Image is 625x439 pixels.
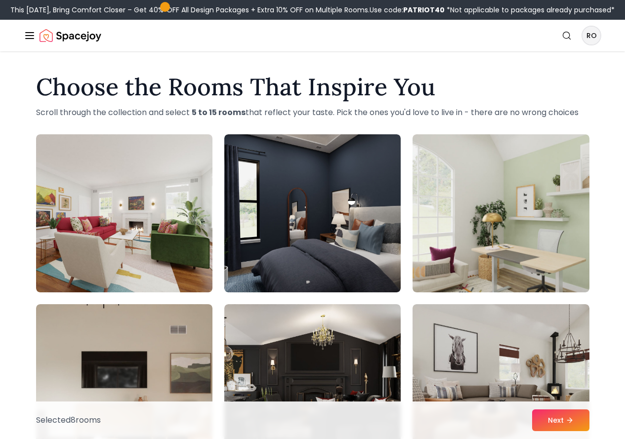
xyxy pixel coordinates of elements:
[10,5,615,15] div: This [DATE], Bring Comfort Closer – Get 40% OFF All Design Packages + Extra 10% OFF on Multiple R...
[445,5,615,15] span: *Not applicable to packages already purchased*
[24,20,601,51] nav: Global
[413,134,589,292] img: Room room-3
[532,409,589,431] button: Next
[40,26,101,45] img: Spacejoy Logo
[583,27,600,44] span: RO
[370,5,445,15] span: Use code:
[192,107,246,118] strong: 5 to 15 rooms
[582,26,601,45] button: RO
[224,134,401,292] img: Room room-2
[403,5,445,15] b: PATRIOT40
[36,107,589,119] p: Scroll through the collection and select that reflect your taste. Pick the ones you'd love to liv...
[36,75,589,99] h1: Choose the Rooms That Inspire You
[40,26,101,45] a: Spacejoy
[36,134,212,292] img: Room room-1
[36,414,101,426] p: Selected 8 room s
